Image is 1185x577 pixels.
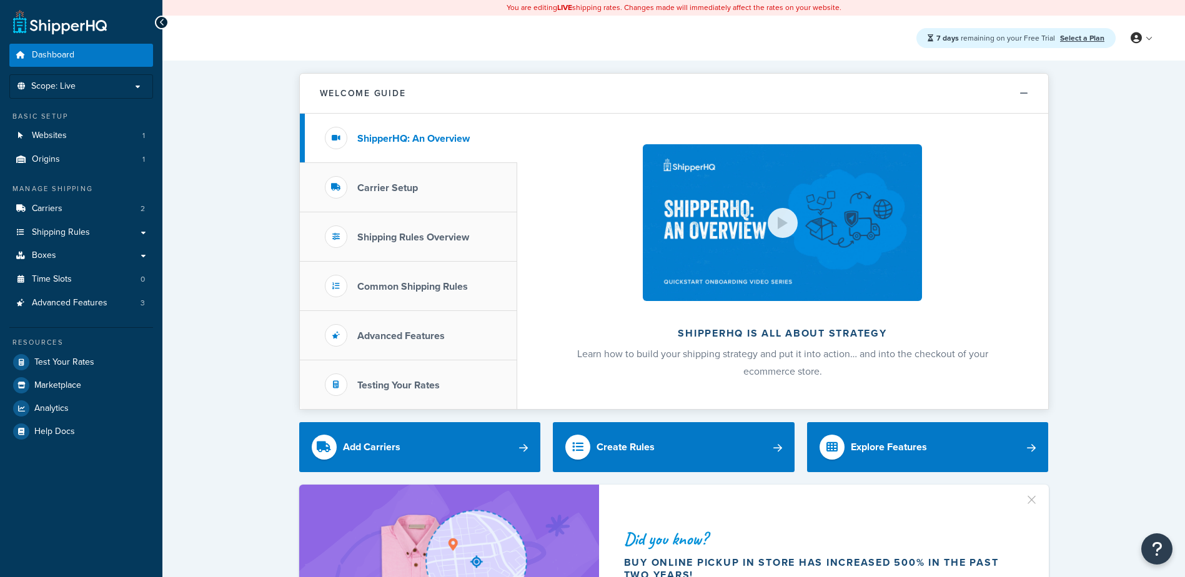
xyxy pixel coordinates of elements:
[9,44,153,67] a: Dashboard
[1060,32,1104,44] a: Select a Plan
[550,328,1015,339] h2: ShipperHQ is all about strategy
[357,232,469,243] h3: Shipping Rules Overview
[9,221,153,244] a: Shipping Rules
[34,380,81,391] span: Marketplace
[9,197,153,220] a: Carriers2
[141,298,145,308] span: 3
[32,204,62,214] span: Carriers
[32,50,74,61] span: Dashboard
[557,2,572,13] b: LIVE
[577,347,988,378] span: Learn how to build your shipping strategy and put it into action… and into the checkout of your e...
[31,81,76,92] span: Scope: Live
[9,268,153,291] a: Time Slots0
[9,268,153,291] li: Time Slots
[9,337,153,348] div: Resources
[142,131,145,141] span: 1
[936,32,959,44] strong: 7 days
[34,403,69,414] span: Analytics
[553,422,795,472] a: Create Rules
[9,244,153,267] a: Boxes
[343,438,400,456] div: Add Carriers
[299,422,541,472] a: Add Carriers
[643,144,921,301] img: ShipperHQ is all about strategy
[300,74,1048,114] button: Welcome Guide
[32,250,56,261] span: Boxes
[357,281,468,292] h3: Common Shipping Rules
[357,133,470,144] h3: ShipperHQ: An Overview
[9,184,153,194] div: Manage Shipping
[9,374,153,397] a: Marketplace
[357,380,440,391] h3: Testing Your Rates
[32,154,60,165] span: Origins
[9,292,153,315] li: Advanced Features
[357,330,445,342] h3: Advanced Features
[34,427,75,437] span: Help Docs
[9,397,153,420] a: Analytics
[141,274,145,285] span: 0
[9,351,153,373] a: Test Your Rates
[624,530,1019,548] div: Did you know?
[1141,533,1173,565] button: Open Resource Center
[32,274,72,285] span: Time Slots
[32,131,67,141] span: Websites
[9,148,153,171] li: Origins
[9,197,153,220] li: Carriers
[9,124,153,147] a: Websites1
[9,124,153,147] li: Websites
[32,298,107,308] span: Advanced Features
[807,422,1049,472] a: Explore Features
[851,438,927,456] div: Explore Features
[9,111,153,122] div: Basic Setup
[9,420,153,443] a: Help Docs
[9,148,153,171] a: Origins1
[357,182,418,194] h3: Carrier Setup
[141,204,145,214] span: 2
[936,32,1057,44] span: remaining on your Free Trial
[597,438,655,456] div: Create Rules
[9,292,153,315] a: Advanced Features3
[142,154,145,165] span: 1
[320,89,406,98] h2: Welcome Guide
[32,227,90,238] span: Shipping Rules
[34,357,94,368] span: Test Your Rates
